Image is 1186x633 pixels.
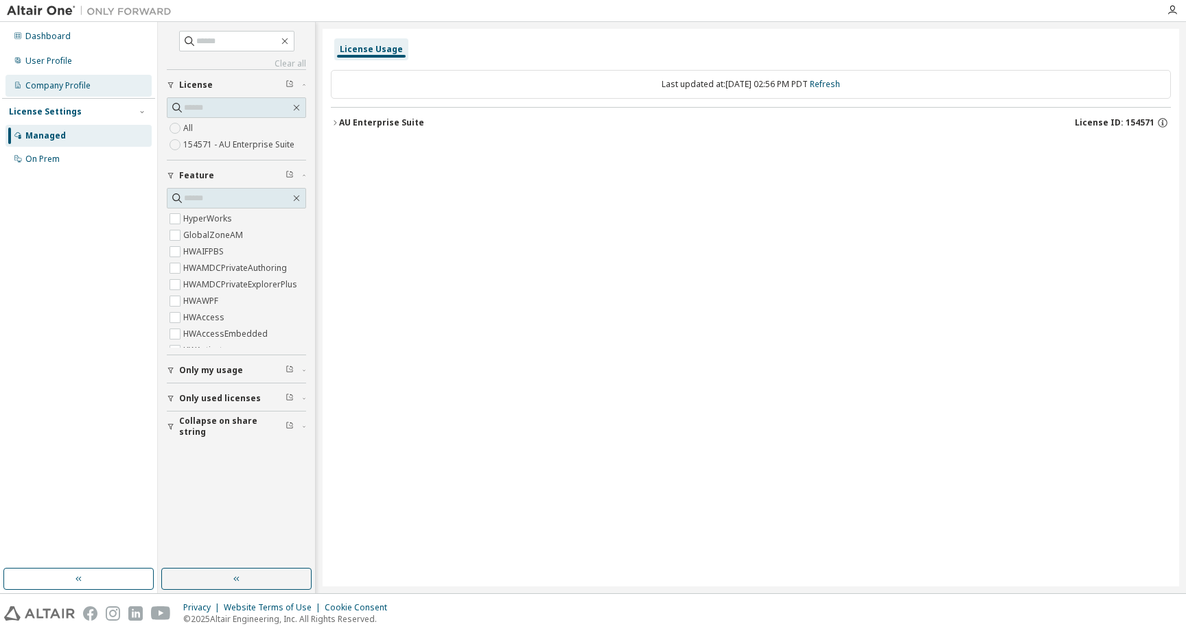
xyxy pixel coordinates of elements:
label: HWAWPF [183,293,221,309]
img: Altair One [7,4,178,18]
div: Last updated at: [DATE] 02:56 PM PDT [331,70,1171,99]
button: Only my usage [167,355,306,385]
span: Clear filter [286,170,294,181]
div: Company Profile [25,80,91,91]
label: HWAMDCPrivateAuthoring [183,260,290,276]
img: instagram.svg [106,606,120,621]
a: Refresh [810,78,840,90]
div: Website Terms of Use [224,602,325,613]
button: AU Enterprise SuiteLicense ID: 154571 [331,108,1171,138]
span: Feature [179,170,214,181]
span: License [179,80,213,91]
div: On Prem [25,154,60,165]
label: HyperWorks [183,211,235,227]
img: youtube.svg [151,606,171,621]
div: AU Enterprise Suite [339,117,424,128]
button: License [167,70,306,100]
span: Clear filter [286,393,294,404]
span: Collapse on share string [179,416,286,438]
img: altair_logo.svg [4,606,75,621]
div: Privacy [183,602,224,613]
label: HWAMDCPrivateExplorerPlus [183,276,300,293]
label: HWAccessEmbedded [183,326,270,342]
span: Clear filter [286,421,294,432]
label: HWAccess [183,309,227,326]
span: Only my usage [179,365,243,376]
span: Clear filter [286,365,294,376]
div: License Usage [340,44,403,55]
label: HWAIFPBS [183,243,226,260]
button: Collapse on share string [167,411,306,442]
div: License Settings [9,106,82,117]
label: GlobalZoneAM [183,227,246,243]
label: 154571 - AU Enterprise Suite [183,136,297,153]
div: Managed [25,130,66,141]
p: © 2025 Altair Engineering, Inc. All Rights Reserved. [183,613,395,625]
div: User Profile [25,56,72,67]
span: Only used licenses [179,393,261,404]
a: Clear all [167,58,306,69]
button: Only used licenses [167,383,306,414]
span: Clear filter [286,80,294,91]
label: HWActivate [183,342,230,359]
label: All [183,120,196,136]
img: facebook.svg [83,606,97,621]
div: Cookie Consent [325,602,395,613]
span: License ID: 154571 [1075,117,1154,128]
div: Dashboard [25,31,71,42]
button: Feature [167,160,306,191]
img: linkedin.svg [128,606,143,621]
